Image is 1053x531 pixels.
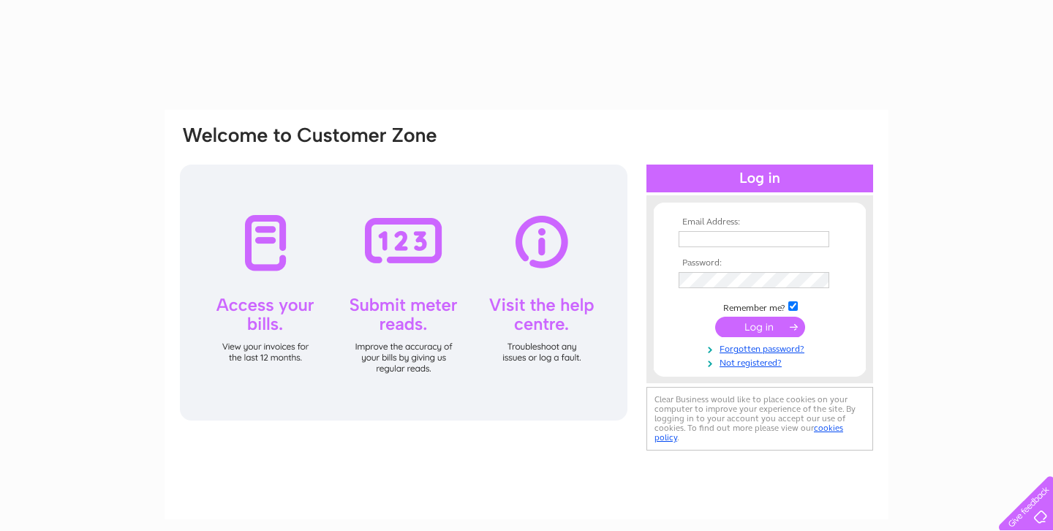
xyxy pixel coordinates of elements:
td: Remember me? [675,299,845,314]
input: Submit [715,317,805,337]
th: Password: [675,258,845,268]
a: Not registered? [679,355,845,369]
a: cookies policy [654,423,843,442]
a: Forgotten password? [679,341,845,355]
th: Email Address: [675,217,845,227]
div: Clear Business would like to place cookies on your computer to improve your experience of the sit... [646,387,873,451]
